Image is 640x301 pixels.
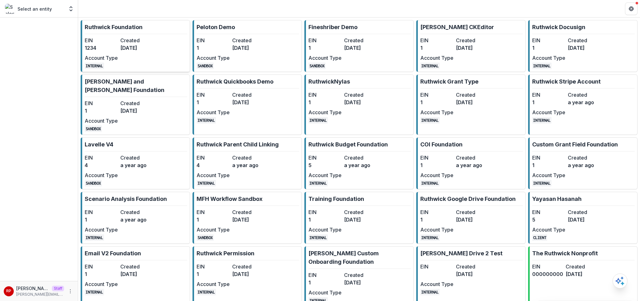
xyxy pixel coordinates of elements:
[232,161,265,169] dd: a year ago
[532,154,565,161] dt: EIN
[85,125,102,132] code: SANDBOX
[197,77,273,86] p: Ruthwick Quickbooks Demo
[532,171,565,179] dt: Account Type
[420,208,453,216] dt: EIN
[197,234,214,241] code: SANDBOX
[308,271,342,279] dt: EIN
[308,216,342,223] dd: 1
[532,195,582,203] p: Yayasan Hasanah
[197,208,230,216] dt: EIN
[85,208,118,216] dt: EIN
[420,161,453,169] dd: 1
[85,107,118,115] dd: 1
[420,44,453,52] dd: 1
[81,20,190,72] a: Ruthwick FoundationEIN1234Created[DATE]Account TypeINTERNAL
[416,137,526,189] a: COI FoundationEIN1Createda year agoAccount TypeINTERNAL
[532,234,547,241] code: CLIENT
[16,292,64,297] p: [PERSON_NAME][EMAIL_ADDRESS][DOMAIN_NAME]
[456,161,489,169] dd: a year ago
[532,249,598,258] p: The Ruthwick Nonprofit
[85,195,167,203] p: Scenario Analysis Foundation
[232,37,265,44] dt: Created
[420,63,440,69] code: INTERNAL
[566,263,597,270] dt: Created
[120,154,153,161] dt: Created
[456,263,489,270] dt: Created
[420,171,453,179] dt: Account Type
[532,263,563,270] dt: EIN
[532,140,618,149] p: Custom Grant Field Foundation
[568,161,601,169] dd: a year ago
[420,226,453,233] dt: Account Type
[568,44,601,52] dd: [DATE]
[420,249,502,258] p: [PERSON_NAME] Drive 2 Test
[416,192,526,244] a: Ruthwick Google Drive FoundationEIN1Created[DATE]Account TypeINTERNAL
[85,117,118,125] dt: Account Type
[85,226,118,233] dt: Account Type
[85,154,118,161] dt: EIN
[120,270,153,278] dd: [DATE]
[120,99,153,107] dt: Created
[308,154,342,161] dt: EIN
[344,44,377,52] dd: [DATE]
[308,140,388,149] p: Ruthwick Budget Foundation
[308,234,328,241] code: INTERNAL
[232,208,265,216] dt: Created
[625,3,637,15] button: Get Help
[85,37,118,44] dt: EIN
[308,161,342,169] dd: 5
[344,161,377,169] dd: a year ago
[528,137,637,189] a: Custom Grant Field FoundationEIN1Createda year agoAccount TypeINTERNAL
[85,249,141,258] p: Email V2 Foundation
[528,192,637,244] a: Yayasan HasanahEIN5Created[DATE]Account TypeCLIENT
[197,44,230,52] dd: 1
[85,54,118,62] dt: Account Type
[308,226,342,233] dt: Account Type
[85,263,118,270] dt: EIN
[568,37,601,44] dt: Created
[532,77,601,86] p: Ruthwick Stripe Account
[308,99,342,106] dd: 1
[456,44,489,52] dd: [DATE]
[197,195,262,203] p: MFH Workflow Sandbox
[308,279,342,286] dd: 1
[197,249,254,258] p: Ruthwick Permission
[197,91,230,99] dt: EIN
[456,99,489,106] dd: [DATE]
[532,44,565,52] dd: 1
[532,23,585,31] p: Ruthwick Docusign
[532,226,565,233] dt: Account Type
[197,63,214,69] code: SANDBOX
[120,44,153,52] dd: [DATE]
[420,117,440,124] code: INTERNAL
[308,91,342,99] dt: EIN
[420,263,453,270] dt: EIN
[532,37,565,44] dt: EIN
[197,23,235,31] p: Peloton Demo
[456,270,489,278] dd: [DATE]
[232,99,265,106] dd: [DATE]
[420,154,453,161] dt: EIN
[232,91,265,99] dt: Created
[344,37,377,44] dt: Created
[532,161,565,169] dd: 1
[568,99,601,106] dd: a year ago
[344,91,377,99] dt: Created
[17,6,52,12] p: Select an entity
[81,137,190,189] a: Lavelle V4EIN4Createda year agoAccount TypeSANDBOX
[52,286,64,291] p: Staff
[420,77,478,86] p: Ruthwick Grant Type
[420,54,453,62] dt: Account Type
[612,273,627,288] button: Open AI Assistant
[420,99,453,106] dd: 1
[232,216,265,223] dd: [DATE]
[308,44,342,52] dd: 1
[197,226,230,233] dt: Account Type
[232,44,265,52] dd: [DATE]
[120,216,153,223] dd: a year ago
[197,171,230,179] dt: Account Type
[532,270,563,278] dd: 000000000
[232,154,265,161] dt: Created
[344,99,377,106] dd: [DATE]
[85,77,187,94] p: [PERSON_NAME] and [PERSON_NAME] Foundation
